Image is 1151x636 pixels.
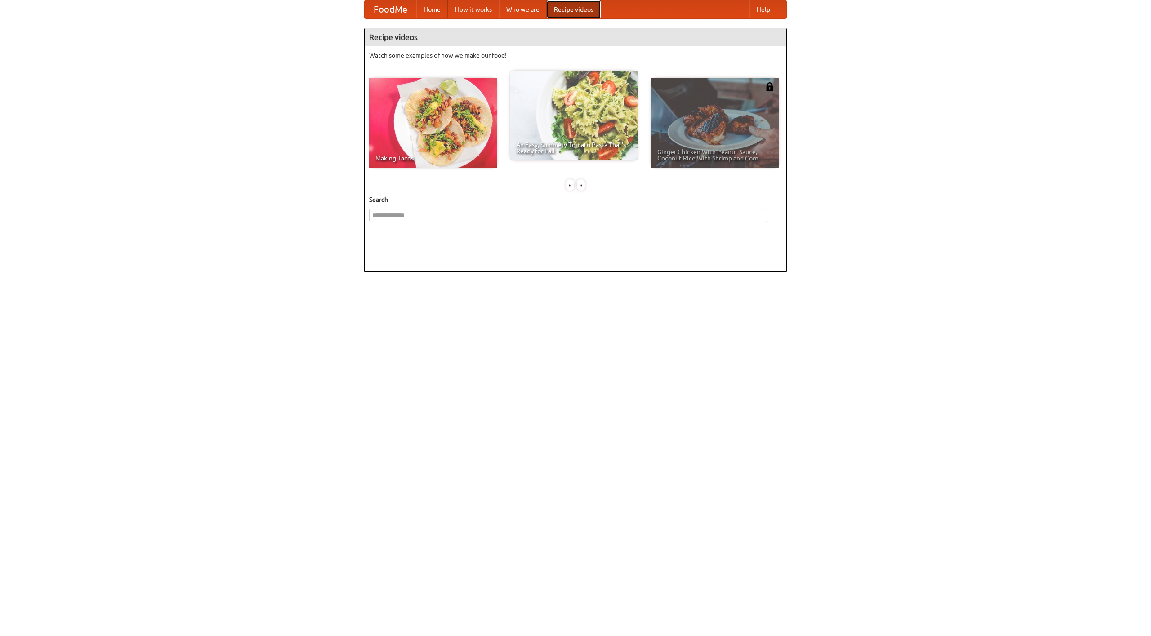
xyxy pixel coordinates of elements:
a: Home [416,0,448,18]
a: Recipe videos [547,0,601,18]
a: How it works [448,0,499,18]
div: « [566,179,574,191]
a: An Easy, Summery Tomato Pasta That's Ready for Fall [510,71,638,160]
span: Making Tacos [375,155,491,161]
div: » [577,179,585,191]
a: FoodMe [365,0,416,18]
span: An Easy, Summery Tomato Pasta That's Ready for Fall [516,142,631,154]
a: Help [749,0,777,18]
h5: Search [369,195,782,204]
img: 483408.png [765,82,774,91]
a: Making Tacos [369,78,497,168]
p: Watch some examples of how we make our food! [369,51,782,60]
a: Who we are [499,0,547,18]
h4: Recipe videos [365,28,786,46]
